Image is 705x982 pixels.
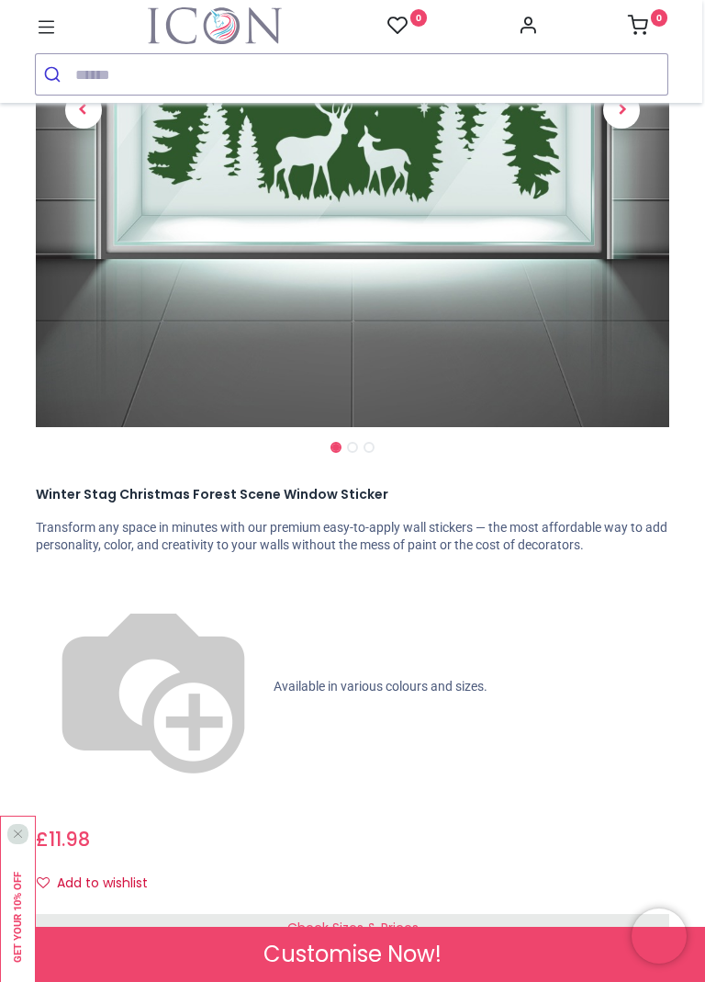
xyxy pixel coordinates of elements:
span: Customise Now! [263,939,442,970]
span: Next [603,92,640,129]
a: 0 [387,15,428,38]
span: 11.98 [49,826,90,852]
sup: 0 [410,9,428,27]
a: 0 [628,20,668,35]
span: Available in various colours and sizes. [274,679,487,694]
span: Previous [65,92,102,129]
span: Check Sizes & Prices [287,919,419,937]
img: color-wheel.png [36,570,271,805]
button: Add to wishlistAdd to wishlist [36,868,163,899]
a: Account Info [518,20,538,35]
iframe: Brevo live chat [632,909,687,964]
button: Submit [36,54,75,95]
i: Add to wishlist [37,876,50,889]
img: Icon Wall Stickers [148,7,282,44]
h1: Winter Stag Christmas Forest Scene Window Sticker [36,486,669,504]
sup: 0 [651,9,668,27]
a: Logo of Icon Wall Stickers [148,7,282,44]
p: Transform any space in minutes with our premium easy-to-apply wall stickers — the most affordable... [36,519,669,555]
span: £ [36,827,90,853]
